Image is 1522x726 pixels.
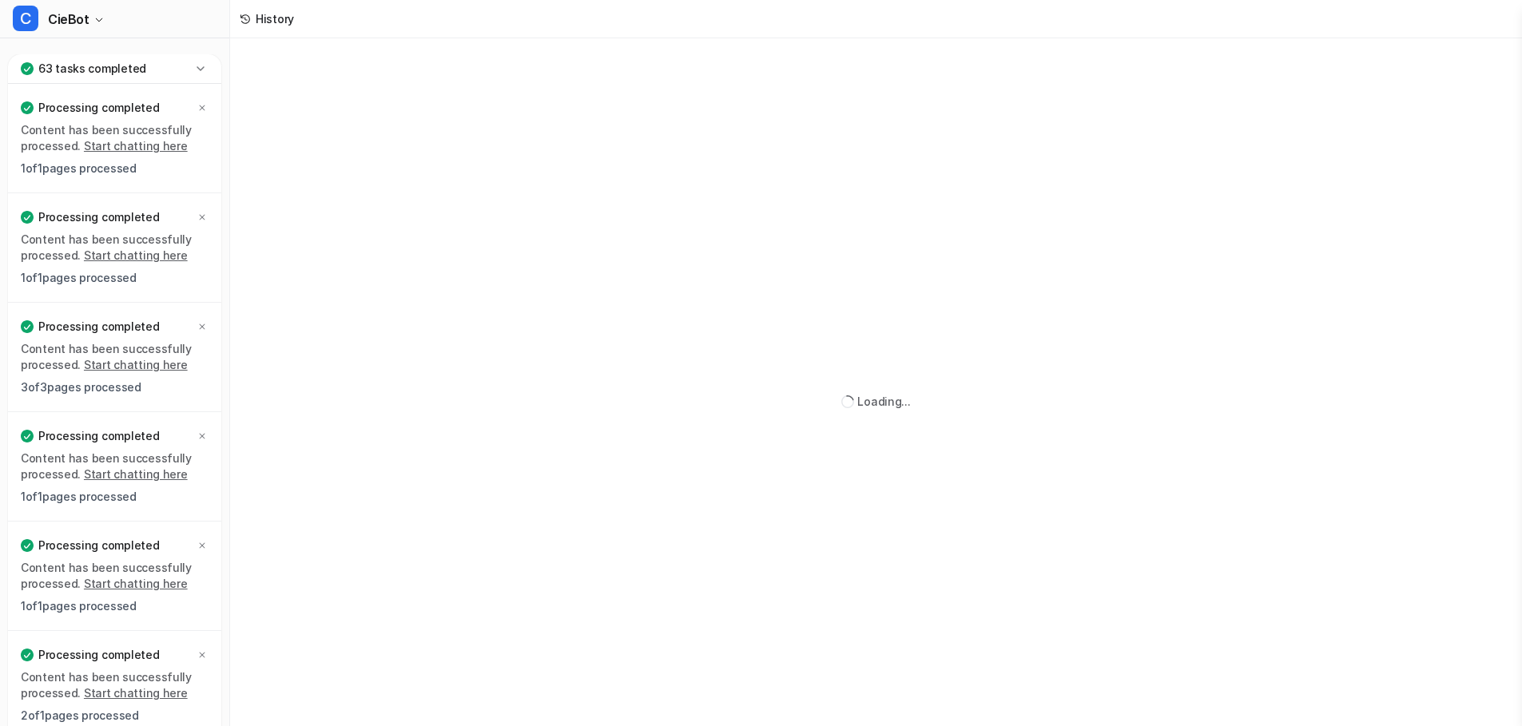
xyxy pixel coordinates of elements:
[6,48,223,70] a: Chat
[21,122,209,154] p: Content has been successfully processed.
[84,248,188,262] a: Start chatting here
[38,319,159,335] p: Processing completed
[38,209,159,225] p: Processing completed
[38,647,159,663] p: Processing completed
[13,6,38,31] span: C
[21,341,209,373] p: Content has been successfully processed.
[38,61,146,77] p: 63 tasks completed
[256,10,294,27] div: History
[38,428,159,444] p: Processing completed
[21,708,209,724] p: 2 of 1 pages processed
[84,467,188,481] a: Start chatting here
[21,379,209,395] p: 3 of 3 pages processed
[84,686,188,700] a: Start chatting here
[84,358,188,371] a: Start chatting here
[21,560,209,592] p: Content has been successfully processed.
[84,577,188,590] a: Start chatting here
[38,100,159,116] p: Processing completed
[48,8,89,30] span: CieBot
[21,489,209,505] p: 1 of 1 pages processed
[21,232,209,264] p: Content has been successfully processed.
[84,139,188,153] a: Start chatting here
[21,450,209,482] p: Content has been successfully processed.
[21,669,209,701] p: Content has been successfully processed.
[21,161,209,177] p: 1 of 1 pages processed
[38,538,159,553] p: Processing completed
[21,598,209,614] p: 1 of 1 pages processed
[857,393,910,410] div: Loading...
[21,270,209,286] p: 1 of 1 pages processed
